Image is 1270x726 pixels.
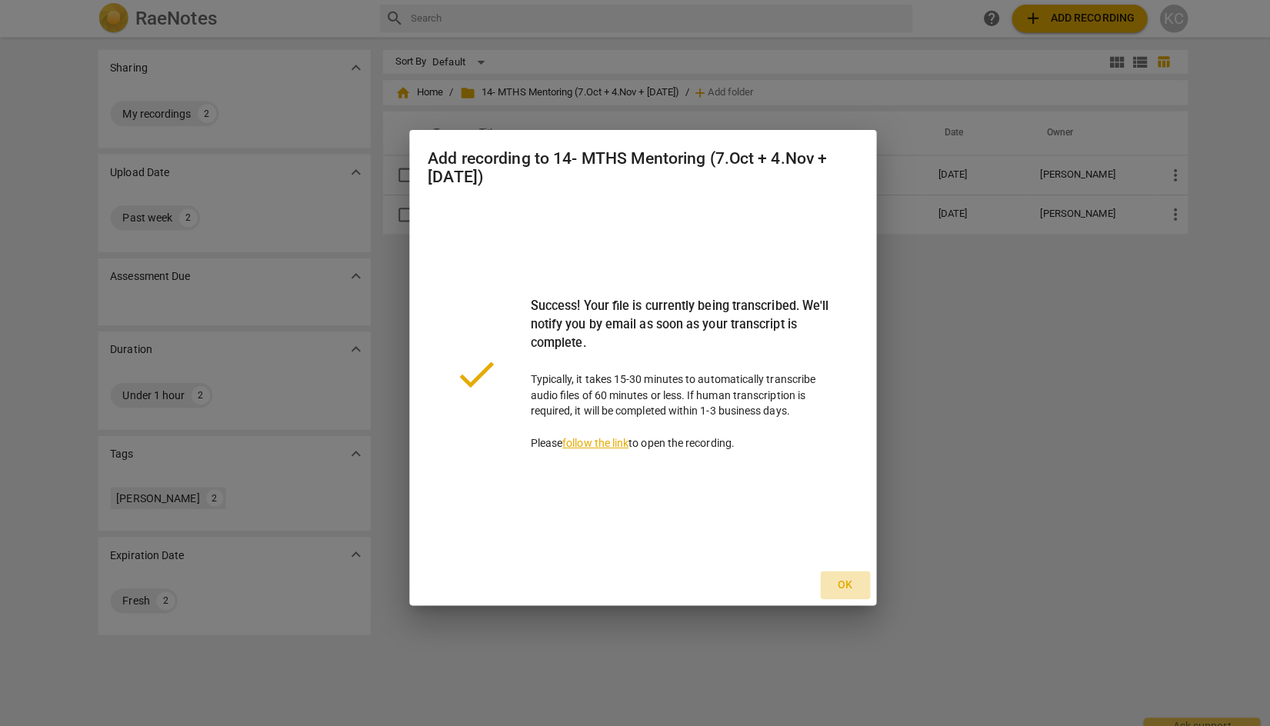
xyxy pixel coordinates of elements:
span: done [448,347,494,393]
a: follow the link [556,431,622,444]
p: Typically, it takes 15-30 minutes to automatically transcribe audio files of 60 minutes or less. ... [525,293,823,446]
button: Ok [811,564,860,592]
div: Success! Your file is currently being transcribed. We'll notify you by email as soon as your tran... [525,293,823,367]
h2: Add recording to 14- MTHS Mentoring (7.Oct + 4.Nov + [DATE]) [423,147,848,185]
span: Ok [823,571,848,586]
